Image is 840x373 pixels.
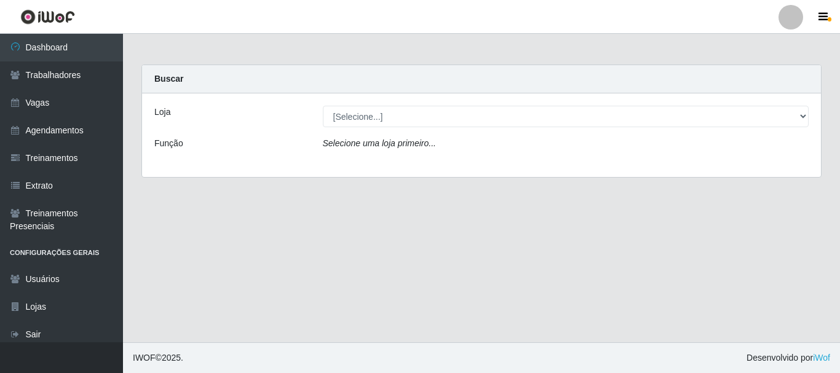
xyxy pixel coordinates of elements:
span: Desenvolvido por [747,351,830,364]
a: iWof [813,353,830,363]
label: Loja [154,106,170,119]
strong: Buscar [154,74,183,84]
span: IWOF [133,353,156,363]
span: © 2025 . [133,351,183,364]
i: Selecione uma loja primeiro... [323,138,436,148]
label: Função [154,137,183,150]
img: CoreUI Logo [20,9,75,25]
